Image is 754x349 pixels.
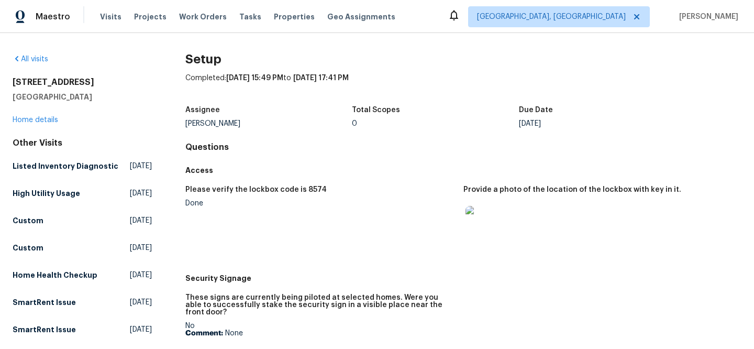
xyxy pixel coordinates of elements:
[130,215,152,226] span: [DATE]
[185,330,455,337] p: None
[519,120,686,127] div: [DATE]
[100,12,121,22] span: Visits
[293,74,349,82] span: [DATE] 17:41 PM
[675,12,738,22] span: [PERSON_NAME]
[13,161,118,171] h5: Listed Inventory Diagnostic
[226,74,283,82] span: [DATE] 15:49 PM
[274,12,315,22] span: Properties
[36,12,70,22] span: Maestro
[13,215,43,226] h5: Custom
[185,54,741,64] h2: Setup
[13,320,152,339] a: SmartRent Issue[DATE]
[13,56,48,63] a: All visits
[185,186,327,193] h5: Please verify the lockbox code is 8574
[185,106,220,114] h5: Assignee
[519,106,553,114] h5: Due Date
[130,188,152,199] span: [DATE]
[130,297,152,308] span: [DATE]
[13,266,152,285] a: Home Health Checkup[DATE]
[13,77,152,88] h2: [STREET_ADDRESS]
[185,165,741,176] h5: Access
[13,238,152,257] a: Custom[DATE]
[185,142,741,152] h4: Questions
[13,293,152,312] a: SmartRent Issue[DATE]
[239,13,261,20] span: Tasks
[463,186,681,193] h5: Provide a photo of the location of the lockbox with key in it.
[13,184,152,203] a: High Utility Usage[DATE]
[327,12,395,22] span: Geo Assignments
[134,12,167,22] span: Projects
[352,120,519,127] div: 0
[477,12,626,22] span: [GEOGRAPHIC_DATA], [GEOGRAPHIC_DATA]
[185,200,455,207] div: Done
[130,270,152,280] span: [DATE]
[13,211,152,230] a: Custom[DATE]
[13,116,58,124] a: Home details
[185,294,455,316] h5: These signs are currently being piloted at selected homes. Were you able to successfully stake th...
[185,330,223,337] b: Comment:
[352,106,400,114] h5: Total Scopes
[13,157,152,176] a: Listed Inventory Diagnostic[DATE]
[185,322,455,337] div: No
[13,138,152,148] div: Other Visits
[185,273,741,283] h5: Security Signage
[13,92,152,102] h5: [GEOGRAPHIC_DATA]
[13,243,43,253] h5: Custom
[13,297,76,308] h5: SmartRent Issue
[179,12,227,22] span: Work Orders
[13,324,76,335] h5: SmartRent Issue
[13,188,80,199] h5: High Utility Usage
[130,161,152,171] span: [DATE]
[185,120,352,127] div: [PERSON_NAME]
[185,73,741,100] div: Completed: to
[13,270,97,280] h5: Home Health Checkup
[130,324,152,335] span: [DATE]
[130,243,152,253] span: [DATE]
